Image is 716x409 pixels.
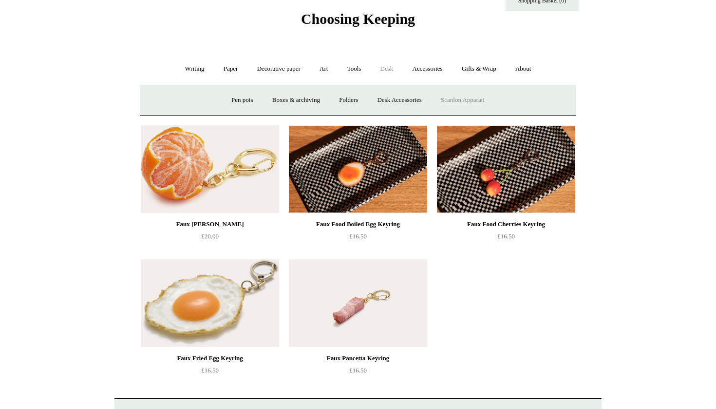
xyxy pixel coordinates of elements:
[339,56,370,82] a: Tools
[248,56,309,82] a: Decorative paper
[141,125,279,213] img: Faux Clementine Keyring
[507,56,540,82] a: About
[289,352,427,392] a: Faux Pancetta Keyring £16.50
[289,125,427,213] a: Faux Food Boiled Egg Keyring Faux Food Boiled Egg Keyring
[311,56,337,82] a: Art
[301,11,415,27] span: Choosing Keeping
[291,352,425,364] div: Faux Pancetta Keyring
[264,87,329,113] a: Boxes & archiving
[141,352,279,392] a: Faux Fried Egg Keyring £16.50
[432,87,493,113] a: Scanlon Apparati
[497,233,515,240] span: £16.50
[349,233,367,240] span: £16.50
[143,218,277,230] div: Faux [PERSON_NAME]
[368,87,430,113] a: Desk Accessories
[301,19,415,25] a: Choosing Keeping
[437,125,575,213] a: Faux Food Cherries Keyring Faux Food Cherries Keyring
[291,218,425,230] div: Faux Food Boiled Egg Keyring
[223,87,262,113] a: Pen pots
[141,259,279,347] img: Faux Fried Egg Keyring
[215,56,247,82] a: Paper
[453,56,505,82] a: Gifts & Wrap
[141,259,279,347] a: Faux Fried Egg Keyring Faux Fried Egg Keyring
[201,367,219,374] span: £16.50
[289,218,427,258] a: Faux Food Boiled Egg Keyring £16.50
[141,125,279,213] a: Faux Clementine Keyring Faux Clementine Keyring
[349,367,367,374] span: £16.50
[437,125,575,213] img: Faux Food Cherries Keyring
[289,125,427,213] img: Faux Food Boiled Egg Keyring
[372,56,402,82] a: Desk
[439,218,573,230] div: Faux Food Cherries Keyring
[141,218,279,258] a: Faux [PERSON_NAME] £20.00
[330,87,367,113] a: Folders
[176,56,213,82] a: Writing
[143,352,277,364] div: Faux Fried Egg Keyring
[289,259,427,347] a: Faux Pancetta Keyring Faux Pancetta Keyring
[289,259,427,347] img: Faux Pancetta Keyring
[404,56,452,82] a: Accessories
[437,218,575,258] a: Faux Food Cherries Keyring £16.50
[201,233,219,240] span: £20.00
